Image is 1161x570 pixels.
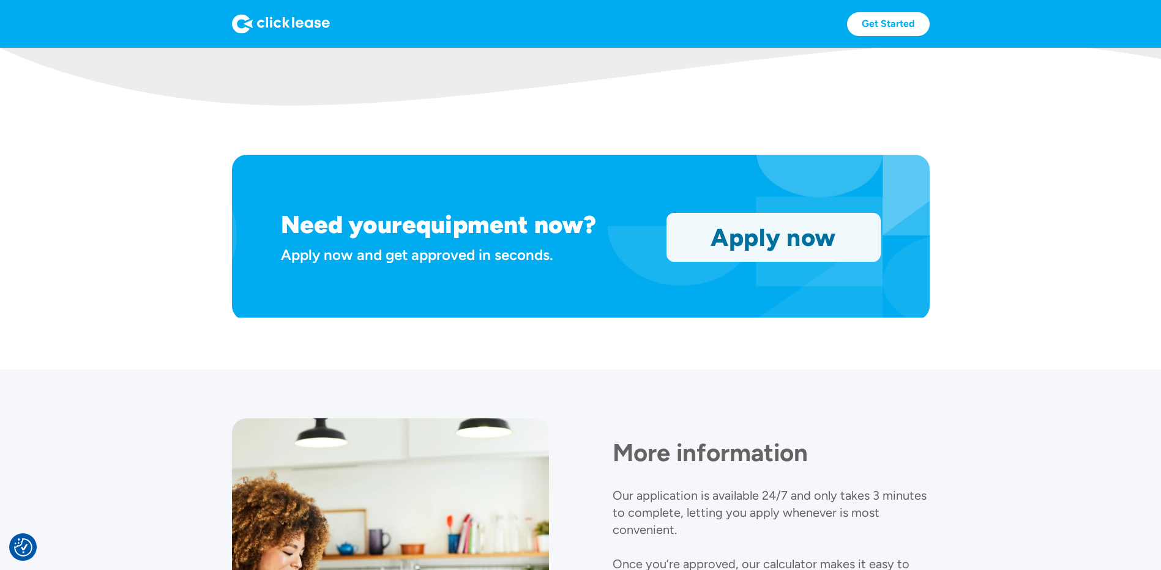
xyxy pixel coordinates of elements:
a: Get Started [847,12,930,36]
h1: equipment now? [402,210,596,239]
button: Consent Preferences [14,538,32,557]
img: Revisit consent button [14,538,32,557]
h1: More information [613,438,930,467]
img: Logo [232,14,330,34]
div: Apply now and get approved in seconds. [281,244,652,265]
h1: Need your [281,210,402,239]
a: Apply now [667,213,880,261]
